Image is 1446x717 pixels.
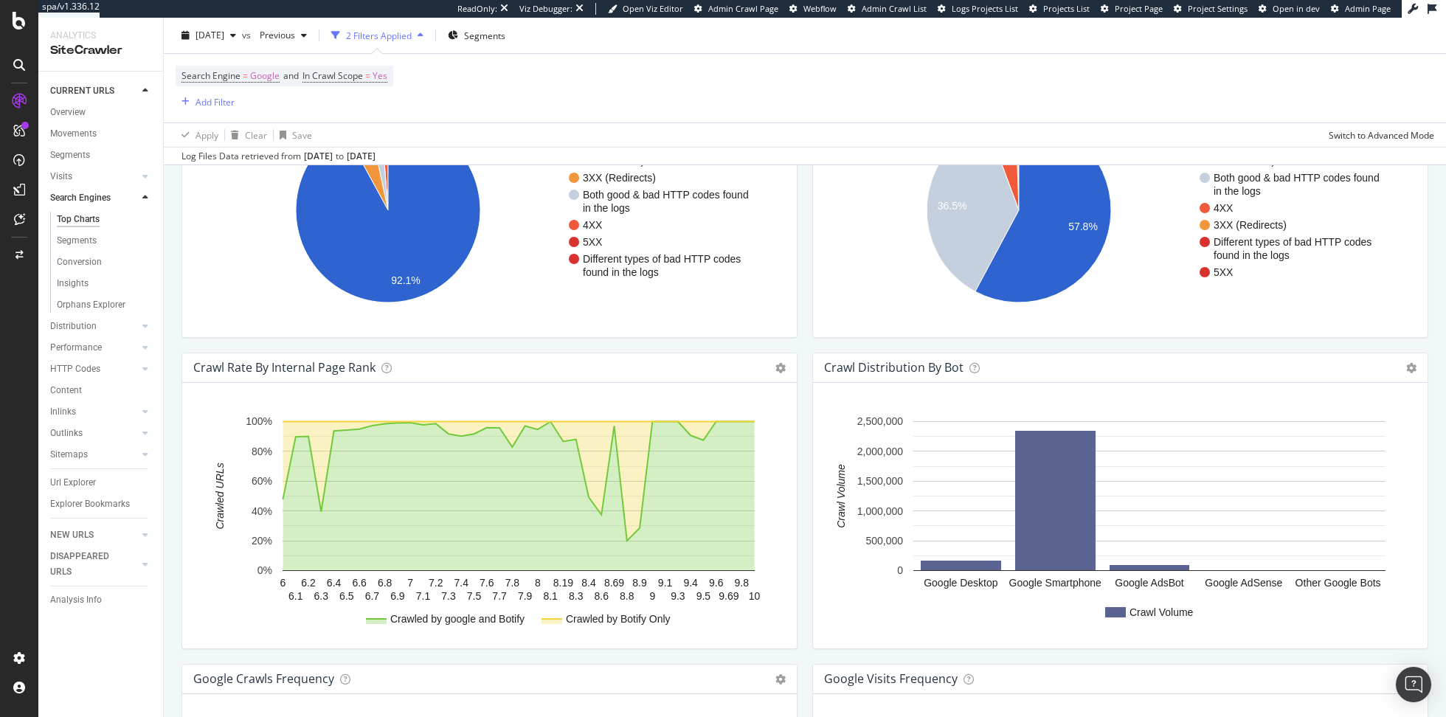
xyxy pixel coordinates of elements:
text: 7.7 [492,590,507,602]
text: 6.5 [339,590,354,602]
div: [DATE] [304,150,333,163]
div: Insights [57,276,89,291]
a: Visits [50,169,138,184]
button: Switch to Advanced Mode [1323,123,1434,147]
text: Crawl Volume [1130,606,1194,618]
text: 4XX [583,219,603,231]
i: Options [1406,363,1416,373]
svg: A chart. [194,95,784,325]
text: 6.7 [365,590,380,602]
a: HTTP Codes [50,361,138,377]
text: 1,000,000 [857,505,903,517]
h4: Crawl Distribution By Bot [824,358,964,378]
a: NEW URLS [50,527,138,543]
text: 60% [252,475,272,487]
span: Projects List [1043,3,1090,14]
text: 9.6 [709,577,724,589]
text: 8.4 [581,577,596,589]
div: Viz Debugger: [519,3,572,15]
text: Different types of bad HTTP codes [583,253,741,265]
text: 9.5 [696,590,711,602]
text: 6.1 [288,590,303,602]
span: Logs Projects List [952,3,1018,14]
a: CURRENT URLS [50,83,138,99]
a: Project Page [1101,3,1163,15]
text: Crawl Volume [835,464,847,528]
div: Explorer Bookmarks [50,496,130,512]
div: Open Intercom Messenger [1396,667,1431,702]
text: 8.8 [620,590,634,602]
text: 7.2 [429,577,443,589]
text: Not Modified) [1214,155,1275,167]
a: Admin Page [1331,3,1391,15]
button: Add Filter [176,93,235,111]
span: Yes [373,66,387,86]
span: vs [242,29,254,41]
div: HTTP Codes [50,361,100,377]
text: 9 [649,590,655,602]
a: Admin Crawl List [848,3,927,15]
a: Open in dev [1259,3,1320,15]
a: Movements [50,126,153,142]
text: 6.6 [352,577,367,589]
text: Different types of bad HTTP codes [1214,236,1371,248]
a: Orphans Explorer [57,297,153,313]
div: Analysis Info [50,592,102,608]
text: 1,500,000 [857,475,903,487]
span: Project Settings [1188,3,1248,14]
div: Clear [245,128,267,141]
div: Performance [50,340,102,356]
a: Project Settings [1174,3,1248,15]
text: 100% [246,416,272,428]
div: Segments [57,233,97,249]
a: Projects List [1029,3,1090,15]
div: SiteCrawler [50,42,151,59]
a: Url Explorer [50,475,153,491]
h4: google Crawls Frequency [193,669,334,689]
div: Search Engines [50,190,111,206]
text: in the logs [583,202,630,214]
text: 9.1 [658,577,673,589]
text: 8.6 [595,590,609,602]
text: 5XX [583,236,603,248]
div: Overview [50,105,86,120]
a: Open Viz Editor [608,3,683,15]
a: Sitemaps [50,447,138,463]
text: 36.5% [938,200,967,212]
span: Webflow [803,3,837,14]
div: Analytics [50,30,151,42]
text: 7.8 [505,577,520,589]
span: and [283,69,299,82]
text: 3XX (Redirects) [1214,219,1287,231]
text: 8.19 [553,577,573,589]
text: 6 [280,577,286,589]
div: A chart. [825,95,1415,325]
a: Conversion [57,254,153,270]
div: Content [50,383,82,398]
div: Outlinks [50,426,83,441]
button: Apply [176,123,218,147]
a: Distribution [50,319,138,334]
text: 57.8% [1068,221,1098,232]
span: Open Viz Editor [623,3,683,14]
text: Both good & bad HTTP codes found [583,189,749,201]
h4: Crawl Rate By Internal Page Rank [193,358,376,378]
svg: A chart. [825,406,1415,637]
text: 7.1 [416,590,431,602]
text: 92.1% [391,274,421,286]
div: Conversion [57,254,102,270]
div: Url Explorer [50,475,96,491]
text: 3XX (Redirects) [583,172,656,184]
text: 9.4 [683,577,698,589]
svg: A chart. [194,406,784,637]
button: [DATE] [176,24,242,47]
text: Both good & bad HTTP codes found [1214,172,1380,184]
text: Google AdSense [1205,577,1282,589]
span: In Crawl Scope [302,69,363,82]
a: Analysis Info [50,592,153,608]
button: Segments [442,24,511,47]
text: 2,000,000 [857,446,903,457]
text: 7.9 [518,590,533,602]
text: 20% [252,535,272,547]
div: Visits [50,169,72,184]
